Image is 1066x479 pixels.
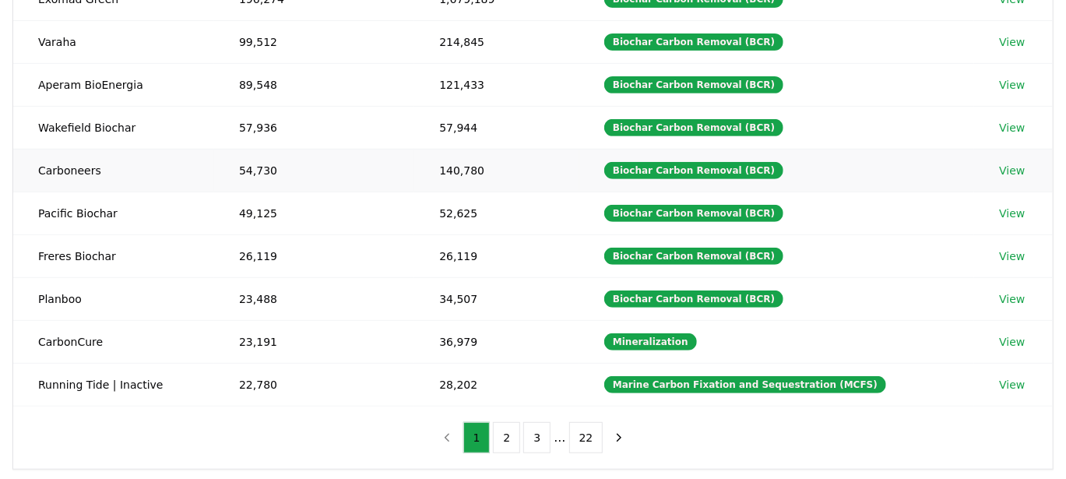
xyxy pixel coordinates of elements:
[463,422,491,453] button: 1
[414,234,579,277] td: 26,119
[999,34,1025,50] a: View
[214,234,414,277] td: 26,119
[604,248,783,265] div: Biochar Carbon Removal (BCR)
[414,106,579,149] td: 57,944
[604,33,783,51] div: Biochar Carbon Removal (BCR)
[13,106,214,149] td: Wakefield Biochar
[414,192,579,234] td: 52,625
[569,422,603,453] button: 22
[554,428,565,447] li: ...
[414,63,579,106] td: 121,433
[414,320,579,363] td: 36,979
[999,248,1025,264] a: View
[999,377,1025,393] a: View
[604,76,783,93] div: Biochar Carbon Removal (BCR)
[13,192,214,234] td: Pacific Biochar
[13,277,214,320] td: Planboo
[604,162,783,179] div: Biochar Carbon Removal (BCR)
[414,149,579,192] td: 140,780
[999,77,1025,93] a: View
[214,363,414,406] td: 22,780
[999,120,1025,136] a: View
[604,119,783,136] div: Biochar Carbon Removal (BCR)
[493,422,520,453] button: 2
[214,149,414,192] td: 54,730
[414,277,579,320] td: 34,507
[13,234,214,277] td: Freres Biochar
[999,334,1025,350] a: View
[214,320,414,363] td: 23,191
[214,192,414,234] td: 49,125
[214,20,414,63] td: 99,512
[214,277,414,320] td: 23,488
[523,422,551,453] button: 3
[214,63,414,106] td: 89,548
[604,333,697,350] div: Mineralization
[414,363,579,406] td: 28,202
[214,106,414,149] td: 57,936
[13,149,214,192] td: Carboneers
[604,205,783,222] div: Biochar Carbon Removal (BCR)
[13,63,214,106] td: Aperam BioEnergia
[999,206,1025,221] a: View
[13,20,214,63] td: Varaha
[414,20,579,63] td: 214,845
[604,291,783,308] div: Biochar Carbon Removal (BCR)
[606,422,632,453] button: next page
[999,163,1025,178] a: View
[13,320,214,363] td: CarbonCure
[604,376,886,393] div: Marine Carbon Fixation and Sequestration (MCFS)
[13,363,214,406] td: Running Tide | Inactive
[999,291,1025,307] a: View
